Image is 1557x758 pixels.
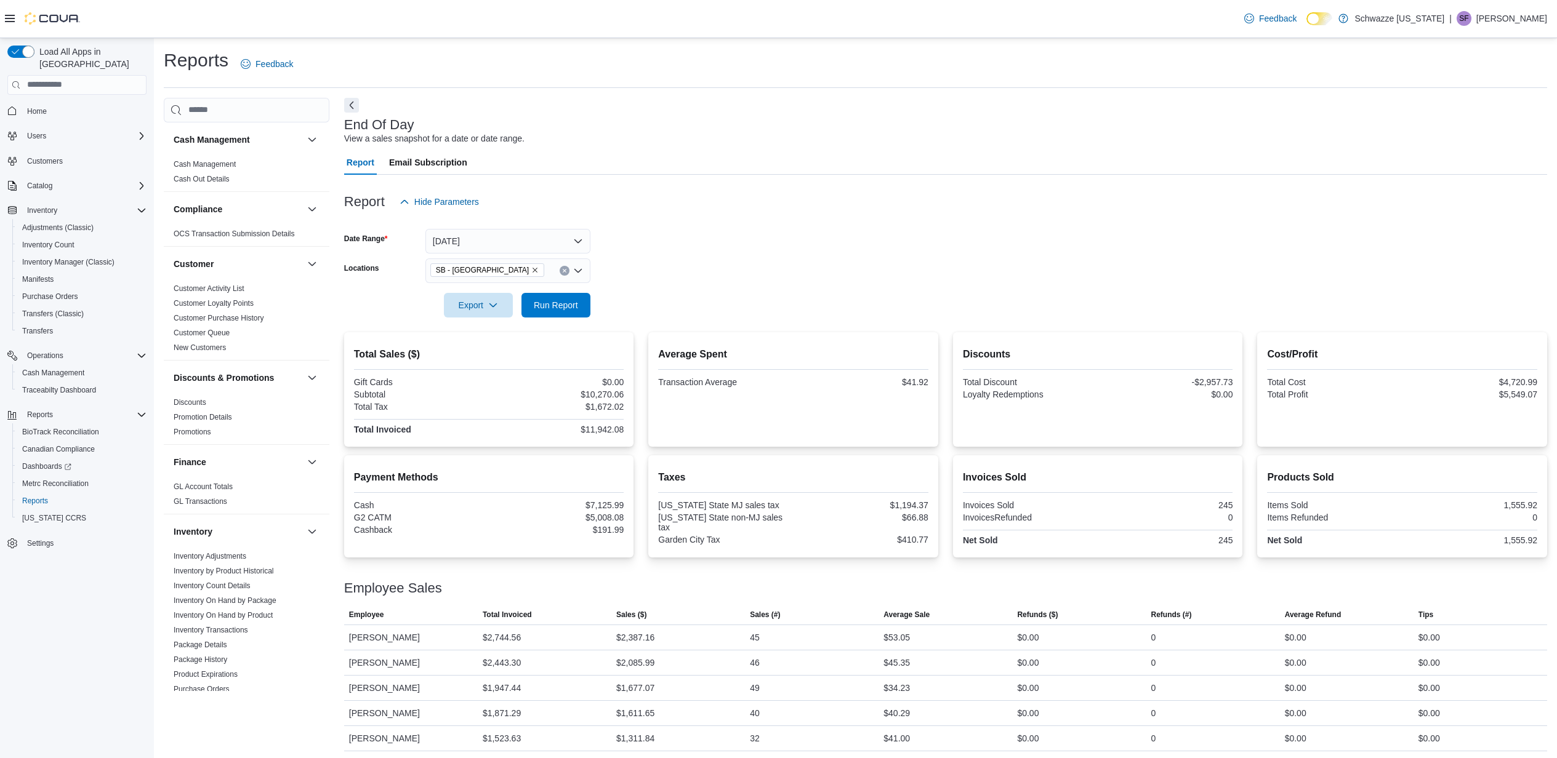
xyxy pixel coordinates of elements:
img: Cova [25,12,80,25]
span: SB - Garden City [430,263,544,277]
span: Inventory Adjustments [174,551,246,561]
div: [PERSON_NAME] [344,650,478,675]
button: Cash Management [12,364,151,381]
div: $1,947.44 [483,680,521,695]
button: Users [22,129,51,143]
input: Dark Mode [1306,12,1332,25]
a: Customer Queue [174,329,230,337]
a: Dashboards [12,458,151,475]
span: Reports [22,407,147,422]
button: Operations [2,347,151,364]
span: Inventory Count [22,240,74,250]
div: $0.00 [1418,630,1440,645]
span: Load All Apps in [GEOGRAPHIC_DATA] [34,46,147,70]
a: Canadian Compliance [17,442,100,457]
a: Manifests [17,272,58,287]
div: $0.00 [1418,655,1440,670]
a: Purchase Orders [17,289,83,304]
span: Users [22,129,147,143]
button: Traceabilty Dashboard [12,381,151,399]
a: Inventory On Hand by Package [174,596,276,605]
div: 0 [1151,706,1156,720]
span: Reports [27,410,53,420]
div: Invoices Sold [963,500,1095,510]
button: Catalog [2,177,151,194]
label: Date Range [344,234,388,244]
span: Tips [1418,610,1433,620]
div: $2,443.30 [483,655,521,670]
a: Traceabilty Dashboard [17,383,101,397]
a: Feedback [1239,6,1302,31]
span: Operations [27,351,63,361]
a: GL Transactions [174,497,227,506]
a: Cash Management [174,160,236,169]
span: SF [1459,11,1468,26]
span: Purchase Orders [174,684,230,694]
span: Transfers (Classic) [17,306,147,321]
span: Adjustments (Classic) [22,223,94,233]
a: Cash Out Details [174,175,230,183]
div: $1,677.07 [616,680,654,695]
span: Metrc Reconciliation [17,476,147,491]
div: [PERSON_NAME] [344,625,478,650]
h3: Report [344,194,385,209]
span: GL Account Totals [174,482,233,492]
a: Inventory Count Details [174,581,251,590]
a: Customers [22,154,68,169]
button: Export [444,293,513,317]
button: Inventory Count [12,236,151,253]
div: [PERSON_NAME] [344,701,478,725]
button: Inventory [22,203,62,218]
div: $0.00 [1017,630,1039,645]
div: InvoicesRefunded [963,513,1095,522]
span: Dashboards [22,461,71,471]
span: Refunds (#) [1151,610,1192,620]
div: Total Tax [354,402,486,412]
span: Inventory Count [17,237,147,252]
div: Total Profit [1267,389,1399,399]
a: BioTrack Reconciliation [17,425,104,439]
span: Traceabilty Dashboard [17,383,147,397]
button: Manifests [12,271,151,288]
div: $34.23 [883,680,910,695]
div: $53.05 [883,630,910,645]
div: View a sales snapshot for a date or date range. [344,132,525,145]
span: Report [347,150,374,175]
h2: Average Spent [658,347,928,362]
h2: Invoices Sold [963,470,1233,485]
button: Reports [22,407,58,422]
div: $1,871.29 [483,706,521,720]
button: Clear input [560,266,569,276]
span: Home [22,103,147,119]
span: Package History [174,655,227,664]
div: $0.00 [1418,680,1440,695]
div: $10,270.06 [491,389,624,399]
h3: Discounts & Promotions [174,372,274,384]
div: $2,085.99 [616,655,654,670]
span: Washington CCRS [17,511,147,525]
button: [DATE] [425,229,590,253]
span: Promotions [174,427,211,437]
a: Discounts [174,398,206,407]
div: 45 [750,630,760,645]
a: [US_STATE] CCRS [17,511,91,525]
div: Cash [354,500,486,510]
h3: Compliance [174,203,222,215]
span: Inventory On Hand by Package [174,596,276,605]
span: Customer Loyalty Points [174,298,254,308]
span: Feedback [1259,12,1297,25]
span: Product Expirations [174,669,238,679]
div: 0 [1405,513,1537,522]
nav: Complex example [7,97,147,584]
span: Customers [27,156,63,166]
h3: End Of Day [344,118,414,132]
div: Customer [164,281,329,360]
span: Sales ($) [616,610,646,620]
div: $0.00 [1017,680,1039,695]
a: Dashboards [17,459,76,474]
span: Cash Out Details [174,174,230,184]
div: $66.88 [796,513,928,522]
a: Cash Management [17,365,89,380]
div: Inventory [164,549,329,731]
a: Customer Purchase History [174,314,264,322]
